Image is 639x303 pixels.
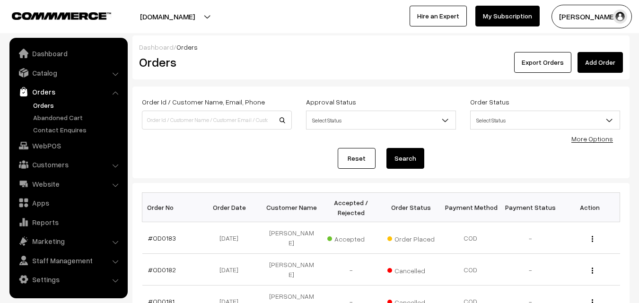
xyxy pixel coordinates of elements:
th: Order Date [202,193,262,222]
th: Payment Method [441,193,500,222]
a: #OD0183 [148,234,176,242]
a: Contact Enquires [31,125,124,135]
td: COD [441,254,500,286]
span: Cancelled [387,263,435,276]
a: Marketing [12,233,124,250]
img: Menu [592,268,593,274]
a: Dashboard [12,45,124,62]
th: Order Status [381,193,441,222]
span: Select Status [306,112,455,129]
td: [DATE] [202,254,262,286]
span: Select Status [470,111,620,130]
button: Export Orders [514,52,571,73]
a: Staff Management [12,252,124,269]
a: Reset [338,148,376,169]
a: Website [12,175,124,192]
th: Accepted / Rejected [321,193,381,222]
label: Approval Status [306,97,356,107]
span: Order Placed [387,232,435,244]
div: / [139,42,623,52]
a: Orders [31,100,124,110]
a: Hire an Expert [410,6,467,26]
td: - [321,254,381,286]
a: Reports [12,214,124,231]
button: [DOMAIN_NAME] [107,5,228,28]
button: [PERSON_NAME] [551,5,632,28]
td: - [500,254,560,286]
span: Select Status [306,111,456,130]
span: Orders [176,43,198,51]
td: [PERSON_NAME] [262,222,321,254]
th: Payment Status [500,193,560,222]
a: Settings [12,271,124,288]
td: [DATE] [202,222,262,254]
td: - [500,222,560,254]
th: Customer Name [262,193,321,222]
a: COMMMERCE [12,9,95,21]
th: Action [560,193,620,222]
a: Add Order [578,52,623,73]
a: Orders [12,83,124,100]
a: Customers [12,156,124,173]
a: #OD0182 [148,266,176,274]
th: Order No [142,193,202,222]
a: More Options [571,135,613,143]
td: COD [441,222,500,254]
label: Order Id / Customer Name, Email, Phone [142,97,265,107]
a: Abandoned Cart [31,113,124,122]
span: Select Status [471,112,620,129]
h2: Orders [139,55,291,69]
a: WebPOS [12,137,124,154]
label: Order Status [470,97,509,107]
a: Apps [12,194,124,211]
a: Catalog [12,64,124,81]
span: Accepted [327,232,375,244]
a: My Subscription [475,6,540,26]
button: Search [386,148,424,169]
img: Menu [592,236,593,242]
img: user [613,9,627,24]
td: [PERSON_NAME] [262,254,321,286]
img: COMMMERCE [12,12,111,19]
input: Order Id / Customer Name / Customer Email / Customer Phone [142,111,292,130]
a: Dashboard [139,43,174,51]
